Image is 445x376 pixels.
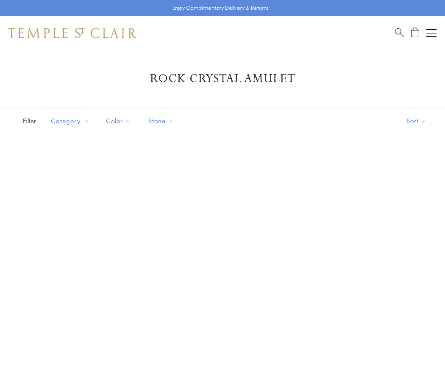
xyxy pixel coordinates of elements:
[21,71,424,86] h1: Rock Crystal Amulet
[100,111,138,130] button: Color
[47,116,95,126] span: Category
[426,28,437,38] button: Open navigation
[8,28,136,38] img: Temple St. Clair
[387,108,445,134] button: Show sort by
[142,111,181,130] button: Stone
[44,111,95,130] button: Category
[102,116,138,126] span: Color
[411,28,419,38] a: Open Shopping Bag
[395,28,404,38] a: Search
[144,116,181,126] span: Stone
[172,4,269,12] p: Enjoy Complimentary Delivery & Returns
